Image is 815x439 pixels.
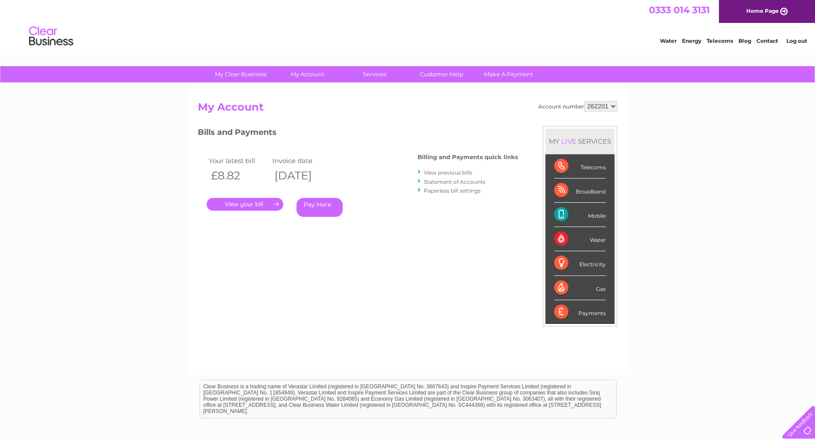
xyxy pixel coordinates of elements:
a: Pay Here [296,198,343,217]
a: Energy [682,37,701,44]
a: My Account [271,66,344,82]
a: Make A Payment [472,66,545,82]
a: Log out [786,37,807,44]
div: MY SERVICES [545,129,615,154]
div: Broadband [554,179,606,203]
h4: Billing and Payments quick links [418,154,518,160]
a: 0333 014 3131 [649,4,710,15]
h3: Bills and Payments [198,126,518,141]
div: Clear Business is a trading name of Verastar Limited (registered in [GEOGRAPHIC_DATA] No. 3667643... [200,5,616,43]
th: £8.82 [207,167,270,185]
td: Invoice date [270,155,333,167]
a: Water [660,37,677,44]
div: Gas [554,276,606,300]
div: Account number [538,101,617,112]
a: Statement of Accounts [424,179,485,185]
h2: My Account [198,101,617,118]
div: Telecoms [554,154,606,179]
div: Electricity [554,251,606,275]
th: [DATE] [270,167,333,185]
td: Your latest bill [207,155,270,167]
div: Water [554,227,606,251]
a: Telecoms [707,37,733,44]
a: View previous bills [424,169,472,176]
a: . [207,198,283,211]
a: Customer Help [405,66,478,82]
div: Mobile [554,203,606,227]
img: logo.png [29,23,74,50]
div: LIVE [559,137,578,145]
a: Blog [738,37,751,44]
a: Paperless bill settings [424,187,481,194]
a: Contact [756,37,778,44]
a: Services [338,66,411,82]
div: Payments [554,300,606,324]
a: My Clear Business [204,66,277,82]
